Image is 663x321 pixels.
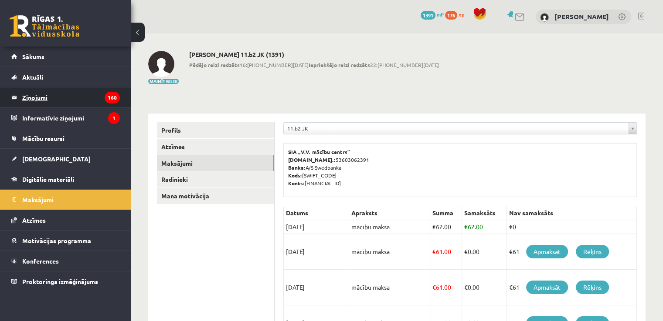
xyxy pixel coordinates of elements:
b: [DOMAIN_NAME].: [288,156,336,163]
span: mP [437,11,444,18]
th: Summa [430,206,462,220]
span: Mācību resursi [22,134,65,142]
span: xp [459,11,464,18]
a: Profils [157,122,274,138]
td: 62.00 [430,220,462,234]
span: 16:[PHONE_NUMBER][DATE] 22:[PHONE_NUMBER][DATE] [189,61,439,69]
a: Aktuāli [11,67,120,87]
a: Sākums [11,47,120,67]
span: € [432,223,436,231]
a: 1391 mP [421,11,444,18]
a: [DEMOGRAPHIC_DATA] [11,149,120,169]
th: Samaksāts [462,206,507,220]
span: € [432,247,436,255]
a: Konferences [11,251,120,271]
td: [DATE] [284,234,349,270]
i: 1 [108,112,120,124]
i: 160 [105,92,120,104]
td: €61 [507,234,637,270]
td: mācību maksa [349,220,430,234]
td: mācību maksa [349,270,430,305]
b: Pēdējo reizi redzēts [189,61,240,68]
th: Nav samaksāts [507,206,637,220]
span: € [464,247,468,255]
span: Atzīmes [22,216,46,224]
th: Apraksts [349,206,430,220]
span: € [432,283,436,291]
a: Proktoringa izmēģinājums [11,271,120,291]
a: Apmaksāt [526,245,568,258]
span: 1391 [421,11,435,20]
b: Kods: [288,172,302,179]
span: 11.b2 JK [287,123,625,134]
td: 61.00 [430,270,462,305]
a: Mana motivācija [157,188,274,204]
span: Digitālie materiāli [22,175,74,183]
a: [PERSON_NAME] [554,12,609,21]
span: [DEMOGRAPHIC_DATA] [22,155,91,163]
a: Rīgas 1. Tālmācības vidusskola [10,15,79,37]
a: Informatīvie ziņojumi1 [11,108,120,128]
legend: Ziņojumi [22,87,120,107]
td: 0.00 [462,234,507,270]
b: Iepriekšējo reizi redzēts [309,61,370,68]
td: 0.00 [462,270,507,305]
a: Rēķins [576,245,609,258]
img: Ričards Millers [148,51,174,77]
a: Atzīmes [157,139,274,155]
a: 176 xp [445,11,469,18]
td: €61 [507,270,637,305]
a: Maksājumi [11,190,120,210]
p: 53603062391 A/S Swedbanka [SWIFT_CODE] [FINANCIAL_ID] [288,148,632,187]
span: Aktuāli [22,73,43,81]
th: Datums [284,206,349,220]
td: mācību maksa [349,234,430,270]
td: [DATE] [284,270,349,305]
a: 11.b2 JK [284,123,636,134]
a: Apmaksāt [526,281,568,294]
td: 62.00 [462,220,507,234]
b: Banka: [288,164,306,171]
a: Mācību resursi [11,128,120,148]
span: Konferences [22,257,59,265]
a: Radinieki [157,171,274,187]
b: Konts: [288,180,305,187]
td: 61.00 [430,234,462,270]
a: Atzīmes [11,210,120,230]
a: Rēķins [576,281,609,294]
span: € [464,223,468,231]
img: Ričards Millers [540,13,549,22]
span: Motivācijas programma [22,237,91,244]
a: Ziņojumi160 [11,87,120,107]
span: € [464,283,468,291]
span: 176 [445,11,457,20]
h2: [PERSON_NAME] 11.b2 JK (1391) [189,51,439,58]
td: €0 [507,220,637,234]
td: [DATE] [284,220,349,234]
b: SIA „V.V. mācību centrs” [288,148,350,155]
legend: Maksājumi [22,190,120,210]
a: Digitālie materiāli [11,169,120,189]
a: Motivācijas programma [11,231,120,251]
button: Mainīt bildi [148,79,179,84]
legend: Informatīvie ziņojumi [22,108,120,128]
a: Maksājumi [157,155,274,171]
span: Proktoringa izmēģinājums [22,278,98,285]
span: Sākums [22,53,44,60]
